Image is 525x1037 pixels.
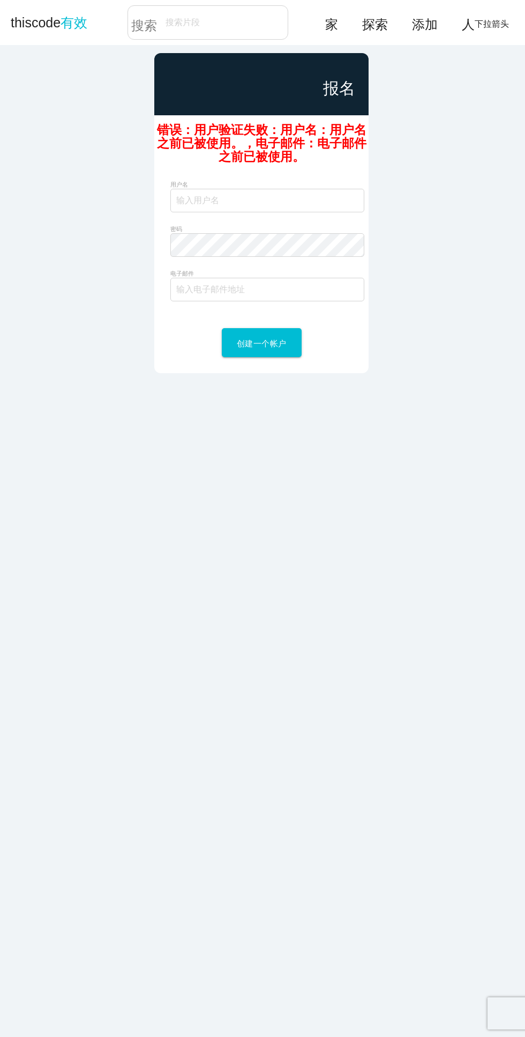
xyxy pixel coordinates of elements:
font: 用户名 [170,181,188,188]
font: thiscode [11,15,61,30]
button: 创建一个帐户 [222,328,302,357]
font: 人 [462,16,475,29]
font: 有效 [61,15,87,30]
font: 添加 [412,16,438,29]
button: 搜索 [128,6,160,39]
font: 创建一个帐户 [237,339,287,348]
font: 家 [325,16,338,29]
font: 电子邮件 [170,270,194,277]
a: thiscode有效 [11,5,87,40]
font: 密码 [170,226,182,232]
font: 搜索 [131,17,157,30]
font: 探索 [362,16,388,29]
input: 输入用户名 [170,189,364,212]
font: 下拉箭头 [475,18,509,27]
font: 错误：用户验证失败：用户名：用户名之前已被使用。，电子邮件：电子邮件之前已被使用。 [157,123,366,164]
input: 搜索片段 [160,11,288,34]
input: 输入电子邮件地址 [170,278,364,301]
font: 报名 [323,79,355,98]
